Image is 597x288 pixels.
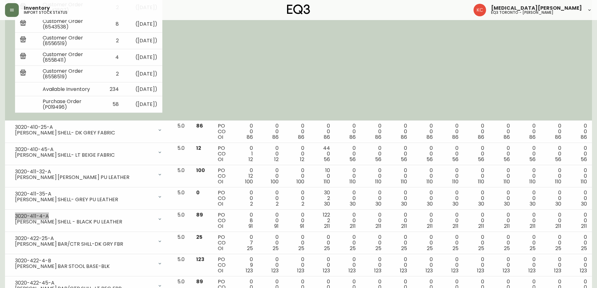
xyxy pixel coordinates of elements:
[172,254,191,276] td: 5.0
[38,16,100,33] td: Customer Order (8543538)
[271,178,279,185] span: 100
[417,190,433,207] div: 0 0
[478,134,484,141] span: 86
[581,223,587,230] span: 211
[276,200,279,207] span: 2
[401,200,407,207] span: 30
[272,134,279,141] span: 86
[555,178,561,185] span: 110
[300,156,304,163] span: 12
[172,187,191,210] td: 5.0
[263,168,279,185] div: 0 0
[196,144,201,152] span: 12
[366,123,381,140] div: 0 0
[196,256,204,263] span: 123
[218,223,223,230] span: OI
[554,267,561,274] span: 123
[478,178,484,185] span: 110
[100,33,124,49] td: 2
[218,200,223,207] span: OI
[124,82,162,96] td: ( [DATE] )
[15,191,154,197] div: 3020-411-35-A
[340,257,356,274] div: 0 0
[124,66,162,82] td: ( [DATE] )
[469,257,484,274] div: 0 0
[340,212,356,229] div: 0 0
[571,257,587,274] div: 0 0
[571,212,587,229] div: 0 0
[366,145,381,162] div: 0 0
[218,123,227,140] div: PO CO
[581,245,587,252] span: 25
[218,267,223,274] span: OI
[100,96,124,113] td: 58
[100,49,124,66] td: 4
[172,232,191,254] td: 5.0
[350,200,356,207] span: 30
[391,257,407,274] div: 0 0
[494,145,510,162] div: 0 0
[375,178,381,185] span: 110
[340,123,356,140] div: 0 0
[218,134,223,141] span: OI
[196,233,202,241] span: 25
[391,168,407,185] div: 0 0
[401,245,407,252] span: 25
[296,178,304,185] span: 100
[15,219,154,225] div: [PERSON_NAME] SHELL - BLACK PU LEATHER
[237,168,253,185] div: 0 12
[571,145,587,162] div: 0 0
[546,212,561,229] div: 0 0
[350,245,356,252] span: 25
[218,178,223,185] span: OI
[504,200,510,207] span: 30
[20,70,26,77] img: retail_report.svg
[314,123,330,140] div: 0 0
[427,223,433,230] span: 211
[366,168,381,185] div: 0 0
[340,190,356,207] div: 0 0
[314,212,330,229] div: 122 2
[314,145,330,162] div: 44 0
[427,156,433,163] span: 56
[349,178,356,185] span: 110
[324,200,330,207] span: 30
[426,267,433,274] span: 123
[289,234,304,251] div: 0 0
[100,82,124,96] td: 234
[474,4,486,16] img: 6487344ffbf0e7f3b216948508909409
[571,190,587,207] div: 0 0
[15,264,154,269] div: [PERSON_NAME] BAR STOOL BASE-BLK
[10,212,167,226] div: 3020-411-4-A[PERSON_NAME] SHELL - BLACK PU LEATHER
[196,189,200,196] span: 0
[443,190,458,207] div: 0 0
[38,96,100,113] td: Purchase Order (P019496)
[100,16,124,33] td: 8
[196,211,203,218] span: 89
[400,267,407,274] span: 123
[546,168,561,185] div: 0 0
[350,223,356,230] span: 211
[417,257,433,274] div: 0 0
[417,234,433,251] div: 0 0
[504,134,510,141] span: 86
[10,190,167,204] div: 3020-411-35-A[PERSON_NAME] SHELL- GREY PU LEATHER
[271,267,279,274] span: 123
[375,156,381,163] span: 56
[172,121,191,143] td: 5.0
[375,223,381,230] span: 211
[349,134,356,141] span: 86
[520,123,536,140] div: 0 0
[218,257,227,274] div: PO CO
[366,212,381,229] div: 0 0
[15,169,154,175] div: 3020-411-32-A
[375,200,381,207] span: 30
[247,134,253,141] span: 86
[196,167,205,174] span: 100
[427,245,433,252] span: 25
[340,234,356,251] div: 0 0
[401,178,407,185] span: 110
[469,123,484,140] div: 0 0
[218,168,227,185] div: PO CO
[443,234,458,251] div: 0 0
